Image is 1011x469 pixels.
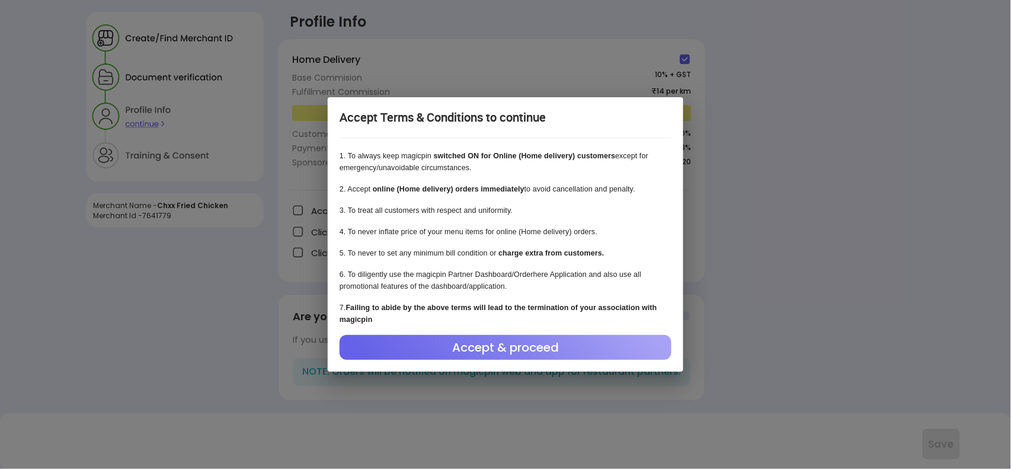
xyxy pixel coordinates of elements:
[434,152,616,160] b: switched ON for Online (Home delivery) customers
[340,183,671,195] p: 2 . Accept to avoid cancellation and penalty.
[498,249,604,257] b: charge extra from customers.
[340,226,671,238] p: 4 . To never inflate price of your menu items for online (Home delivery) orders.
[340,150,671,174] p: 1 . To always keep magicpin except for emergency/unavoidable circumstances.
[340,304,657,324] b: Failing to abide by the above terms will lead to the termination of your association with magicpin
[340,205,671,216] p: 3 . To treat all customers with respect and uniformity.
[340,109,671,126] div: Accept Terms & Conditions to continue
[340,269,671,292] p: 6 . To diligently use the magicpin Partner Dashboard/Orderhere Application and also use all promo...
[373,185,524,193] b: online (Home delivery) orders immediately
[340,247,671,259] p: 5 . To never to set any minimum bill condition or
[340,335,671,360] div: Accept & proceed
[340,302,671,326] p: 7 .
